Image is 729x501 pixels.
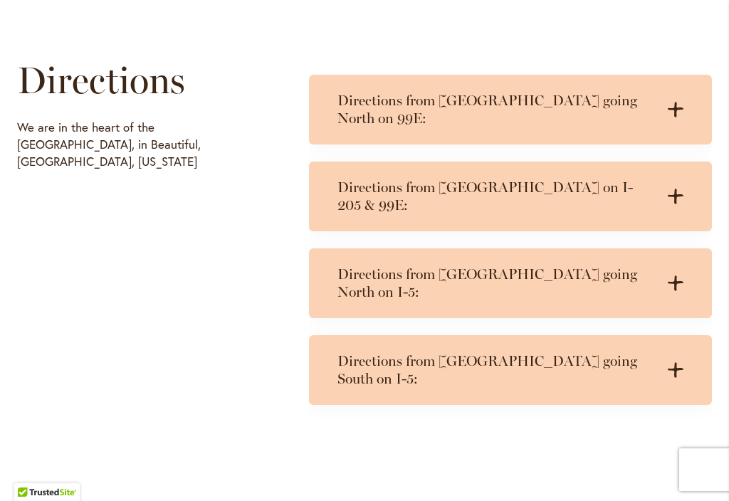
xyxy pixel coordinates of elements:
[17,119,268,170] p: We are in the heart of the [GEOGRAPHIC_DATA], in Beautiful, [GEOGRAPHIC_DATA], [US_STATE]
[337,265,655,301] h3: Directions from [GEOGRAPHIC_DATA] going North on I-5:
[309,162,712,231] summary: Directions from [GEOGRAPHIC_DATA] on I-205 & 99E:
[337,92,655,127] h3: Directions from [GEOGRAPHIC_DATA] going North on 99E:
[309,335,712,405] summary: Directions from [GEOGRAPHIC_DATA] going South on I-5:
[309,248,712,318] summary: Directions from [GEOGRAPHIC_DATA] going North on I-5:
[337,352,655,388] h3: Directions from [GEOGRAPHIC_DATA] going South on I-5:
[17,59,268,102] h1: Directions
[17,177,268,426] iframe: Directions to Swan Island Dahlias
[309,75,712,144] summary: Directions from [GEOGRAPHIC_DATA] going North on 99E:
[337,179,655,214] h3: Directions from [GEOGRAPHIC_DATA] on I-205 & 99E:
